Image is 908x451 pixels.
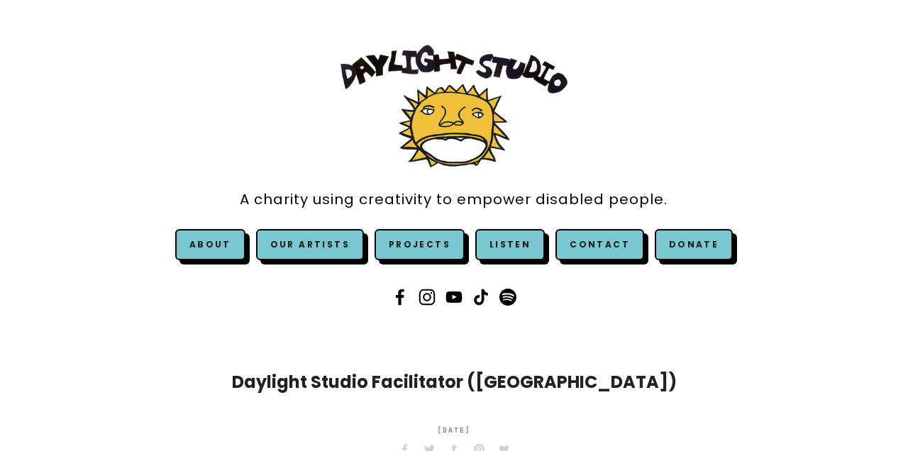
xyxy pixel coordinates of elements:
a: Projects [375,229,465,260]
a: Donate [655,229,733,260]
img: Daylight Studio [340,45,567,167]
h1: Daylight Studio Facilitator ([GEOGRAPHIC_DATA]) [181,369,727,395]
a: A charity using creativity to empower disabled people. [240,184,668,216]
a: Contact [555,229,644,260]
time: [DATE] [437,416,471,445]
a: Listen [489,238,531,250]
a: About [189,238,231,250]
a: Our Artists [256,229,364,260]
